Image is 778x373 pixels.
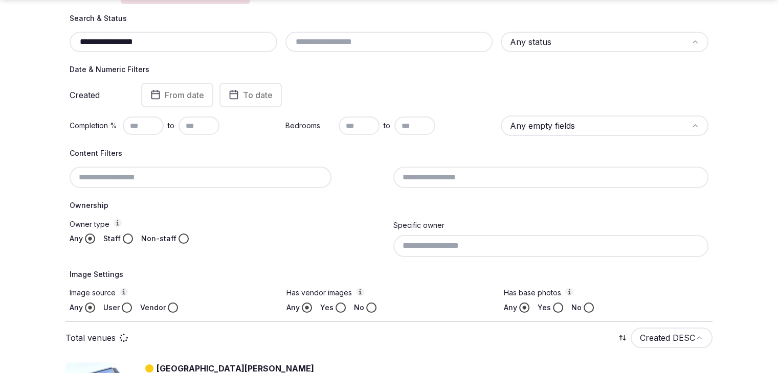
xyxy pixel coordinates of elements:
[120,288,128,296] button: Image source
[356,288,364,296] button: Has vendor images
[286,302,300,313] label: Any
[70,234,83,244] label: Any
[70,200,708,211] h4: Ownership
[571,302,582,313] label: No
[114,219,122,227] button: Owner type
[70,121,119,131] label: Completion %
[393,221,444,229] label: Specific owner
[70,64,708,75] h4: Date & Numeric Filters
[70,13,708,24] h4: Search & Status
[141,234,176,244] label: Non-staff
[219,83,282,107] button: To date
[354,302,364,313] label: No
[168,121,174,131] span: to
[140,302,166,313] label: Vendor
[70,91,127,99] label: Created
[70,269,708,279] h4: Image Settings
[538,302,551,313] label: Yes
[285,121,335,131] label: Bedrooms
[504,288,708,298] label: Has base photos
[65,332,116,343] p: Total venues
[504,302,517,313] label: Any
[70,219,385,229] label: Owner type
[165,90,204,100] span: From date
[70,288,274,298] label: Image source
[320,302,334,313] label: Yes
[286,288,491,298] label: Has vendor images
[70,302,83,313] label: Any
[565,288,573,296] button: Has base photos
[243,90,273,100] span: To date
[384,121,390,131] span: to
[103,234,121,244] label: Staff
[141,83,213,107] button: From date
[70,148,708,158] h4: Content Filters
[103,302,120,313] label: User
